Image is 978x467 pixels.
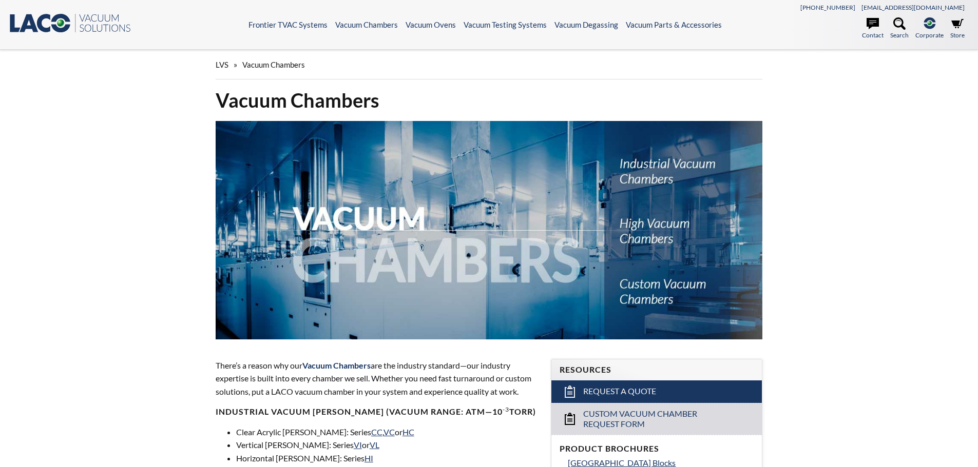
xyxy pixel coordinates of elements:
[216,121,763,339] img: Vacuum Chambers
[560,443,754,454] h4: Product Brochures
[551,403,762,435] a: Custom Vacuum Chamber Request Form
[583,386,656,397] span: Request a Quote
[554,20,618,29] a: Vacuum Degassing
[354,440,362,450] a: VI
[248,20,328,29] a: Frontier TVAC Systems
[236,452,539,465] li: Horizontal [PERSON_NAME]: Series
[383,427,395,437] a: VC
[236,425,539,439] li: Clear Acrylic [PERSON_NAME]: Series , or
[236,438,539,452] li: Vertical [PERSON_NAME]: Series or
[216,407,539,417] h4: Industrial Vacuum [PERSON_NAME] (vacuum range: atm—10 Torr)
[302,360,371,370] span: Vacuum Chambers
[371,427,382,437] a: CC
[503,405,509,413] sup: -3
[800,4,855,11] a: [PHONE_NUMBER]
[950,17,965,40] a: Store
[406,20,456,29] a: Vacuum Ovens
[365,453,373,463] a: HI
[216,60,228,69] span: LVS
[915,30,944,40] span: Corporate
[560,364,754,375] h4: Resources
[862,17,884,40] a: Contact
[583,409,732,430] span: Custom Vacuum Chamber Request Form
[890,17,909,40] a: Search
[216,359,539,398] p: There’s a reason why our are the industry standard—our industry expertise is built into every cha...
[216,50,763,79] div: »
[551,380,762,403] a: Request a Quote
[370,440,379,450] a: VL
[861,4,965,11] a: [EMAIL_ADDRESS][DOMAIN_NAME]
[216,88,763,113] h1: Vacuum Chambers
[626,20,722,29] a: Vacuum Parts & Accessories
[242,60,305,69] span: Vacuum Chambers
[335,20,398,29] a: Vacuum Chambers
[464,20,547,29] a: Vacuum Testing Systems
[402,427,414,437] a: HC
